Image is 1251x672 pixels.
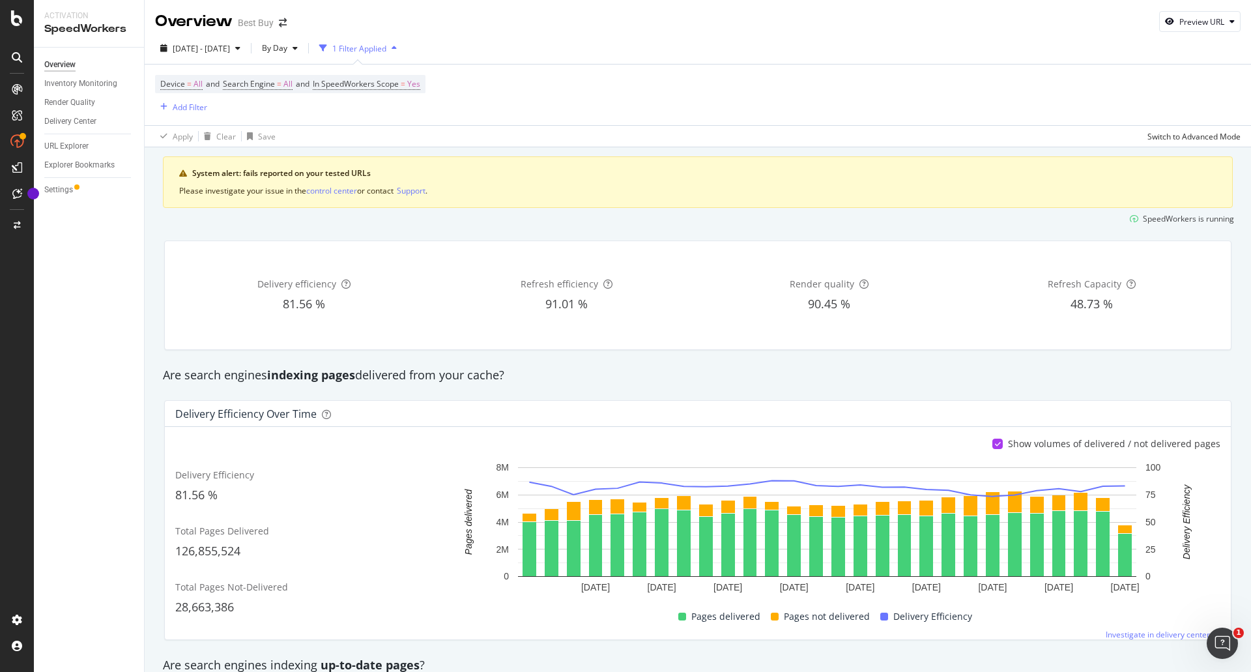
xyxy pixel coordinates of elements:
[1106,629,1220,640] a: Investigate in delivery center
[175,469,254,481] span: Delivery Efficiency
[1159,11,1241,32] button: Preview URL
[44,96,95,110] div: Render Quality
[808,296,850,312] span: 90.45 %
[267,367,355,383] strong: indexing pages
[175,599,234,615] span: 28,663,386
[1181,484,1192,559] text: Delivery Efficiency
[1147,131,1241,142] div: Switch to Advanced Mode
[257,42,287,53] span: By Day
[258,131,276,142] div: Save
[1143,213,1234,224] div: SpeedWorkers is running
[496,489,509,500] text: 6M
[332,43,386,54] div: 1 Filter Applied
[790,278,854,290] span: Render quality
[978,582,1007,592] text: [DATE]
[44,58,135,72] a: Overview
[206,78,220,89] span: and
[175,487,218,503] span: 81.56 %
[504,572,509,582] text: 0
[691,609,760,624] span: Pages delivered
[156,367,1239,384] div: Are search engines delivered from your cache?
[1008,437,1220,450] div: Show volumes of delivered / not delivered pages
[401,78,405,89] span: =
[463,489,474,555] text: Pages delivered
[187,78,192,89] span: =
[44,22,134,37] div: SpeedWorkers
[44,77,117,91] div: Inventory Monitoring
[175,581,288,593] span: Total Pages Not-Delivered
[1179,16,1224,27] div: Preview URL
[1145,572,1151,582] text: 0
[175,525,269,537] span: Total Pages Delivered
[1111,582,1140,592] text: [DATE]
[155,38,246,59] button: [DATE] - [DATE]
[238,16,274,29] div: Best Buy
[407,75,420,93] span: Yes
[283,75,293,93] span: All
[179,184,1216,197] div: Please investigate your issue in the or contact .
[1145,489,1156,500] text: 75
[277,78,281,89] span: =
[257,38,303,59] button: By Day
[780,582,809,592] text: [DATE]
[314,38,402,59] button: 1 Filter Applied
[242,126,276,147] button: Save
[912,582,941,592] text: [DATE]
[44,158,115,172] div: Explorer Bookmarks
[397,184,425,197] button: Support
[496,463,509,473] text: 8M
[163,156,1233,208] div: warning banner
[223,78,275,89] span: Search Engine
[175,543,240,559] span: 126,855,524
[496,517,509,527] text: 4M
[397,185,425,196] div: Support
[1145,544,1156,555] text: 25
[216,131,236,142] div: Clear
[44,10,134,22] div: Activation
[283,296,325,312] span: 81.56 %
[648,582,676,592] text: [DATE]
[713,582,742,592] text: [DATE]
[199,126,236,147] button: Clear
[155,126,193,147] button: Apply
[496,544,509,555] text: 2M
[1048,278,1121,290] span: Refresh Capacity
[893,609,972,624] span: Delivery Efficiency
[846,582,874,592] text: [DATE]
[44,115,96,128] div: Delivery Center
[1145,517,1156,527] text: 50
[306,185,357,196] div: control center
[1071,296,1113,312] span: 48.73 %
[175,407,317,420] div: Delivery Efficiency over time
[44,139,135,153] a: URL Explorer
[173,131,193,142] div: Apply
[1106,629,1210,640] span: Investigate in delivery center
[1142,126,1241,147] button: Switch to Advanced Mode
[155,99,207,115] button: Add Filter
[44,96,135,110] a: Render Quality
[306,184,357,197] button: control center
[173,102,207,113] div: Add Filter
[44,183,135,197] a: Settings
[192,168,1216,179] div: System alert: fails reported on your tested URLs
[27,188,39,199] div: Tooltip anchor
[279,18,287,27] div: arrow-right-arrow-left
[296,78,309,89] span: and
[257,278,336,290] span: Delivery efficiency
[44,139,89,153] div: URL Explorer
[155,10,233,33] div: Overview
[545,296,588,312] span: 91.01 %
[1233,628,1244,638] span: 1
[581,582,610,592] text: [DATE]
[44,183,73,197] div: Settings
[784,609,870,624] span: Pages not delivered
[194,75,203,93] span: All
[160,78,185,89] span: Device
[173,43,230,54] span: [DATE] - [DATE]
[44,77,135,91] a: Inventory Monitoring
[1207,628,1238,659] iframe: Intercom live chat
[440,461,1213,598] svg: A chart.
[1145,463,1161,473] text: 100
[44,115,135,128] a: Delivery Center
